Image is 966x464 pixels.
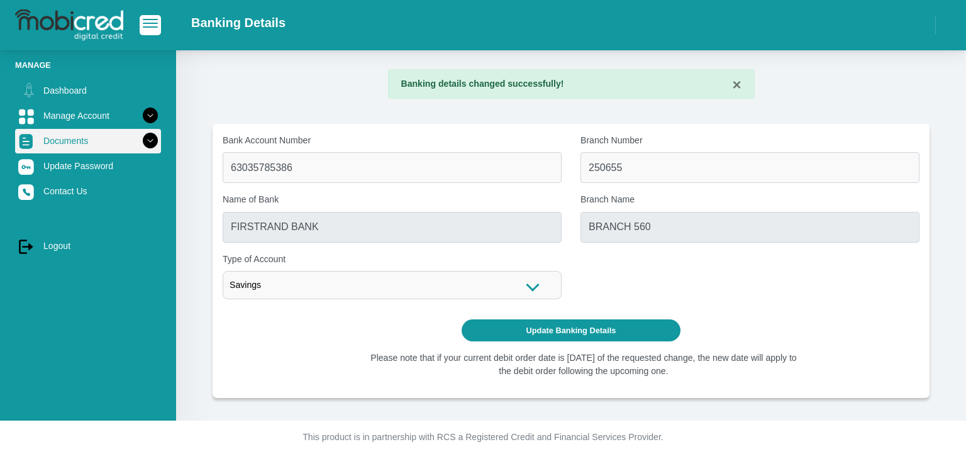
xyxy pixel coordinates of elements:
p: This product is in partnership with RCS a Registered Credit and Financial Services Provider. [134,431,832,444]
a: Update Password [15,154,161,178]
input: Name of Bank [223,212,562,243]
a: Dashboard [15,79,161,102]
a: Manage Account [15,104,161,128]
li: Please note that if your current debit order date is [DATE] of the requested change, the new date... [367,351,801,378]
a: Logout [15,234,161,258]
a: Contact Us [15,179,161,203]
input: Branch Number [580,152,919,183]
label: Bank Account Number [223,134,562,147]
img: logo-mobicred.svg [15,9,123,41]
label: Branch Number [580,134,919,147]
label: Type of Account [223,253,562,266]
a: Documents [15,129,161,153]
li: Manage [15,59,161,71]
label: Branch Name [580,193,919,206]
strong: Banking details changed successfully! [401,79,564,89]
input: Bank Account Number [223,152,562,183]
div: Savings [223,271,562,299]
h2: Banking Details [191,15,286,30]
input: Branch Name [580,212,919,243]
button: × [732,77,741,92]
label: Name of Bank [223,193,562,206]
button: Update Banking Details [462,319,681,341]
